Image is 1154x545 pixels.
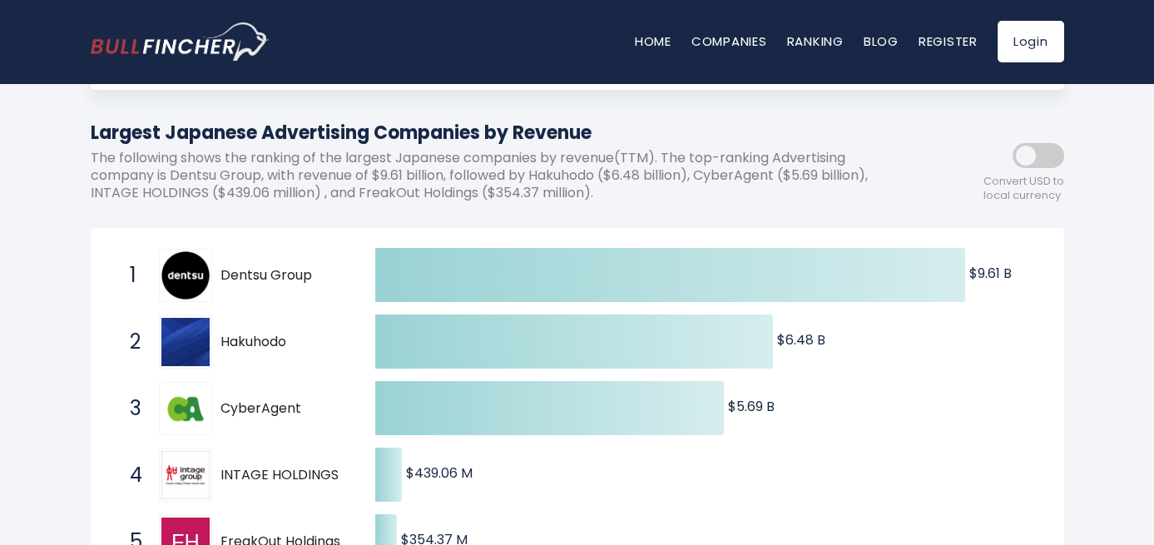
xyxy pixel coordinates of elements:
a: Register [919,32,978,50]
img: Hakuhodo [161,318,210,366]
span: INTAGE HOLDINGS [220,467,346,484]
img: CyberAgent [161,385,210,433]
span: 3 [121,394,138,423]
a: Login [998,21,1064,62]
span: 1 [121,261,138,290]
a: Companies [691,32,767,50]
text: $5.69 B [728,397,775,416]
img: Dentsu Group [161,251,210,300]
p: The following shows the ranking of the largest Japanese companies by revenue(TTM). The top-rankin... [91,150,914,201]
span: Convert USD to local currency [983,175,1064,203]
a: Home [635,32,671,50]
a: Blog [864,32,899,50]
span: 4 [121,461,138,489]
a: Ranking [787,32,844,50]
text: $9.61 B [969,264,1012,283]
span: 2 [121,328,138,356]
a: Go to homepage [91,22,270,61]
span: Hakuhodo [220,334,346,351]
span: Dentsu Group [220,267,346,285]
text: $439.06 M [406,463,473,483]
img: bullfincher logo [91,22,270,61]
span: CyberAgent [220,400,346,418]
img: INTAGE HOLDINGS [161,451,210,499]
h1: Largest Japanese Advertising Companies by Revenue [91,119,914,146]
text: $6.48 B [777,330,825,349]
